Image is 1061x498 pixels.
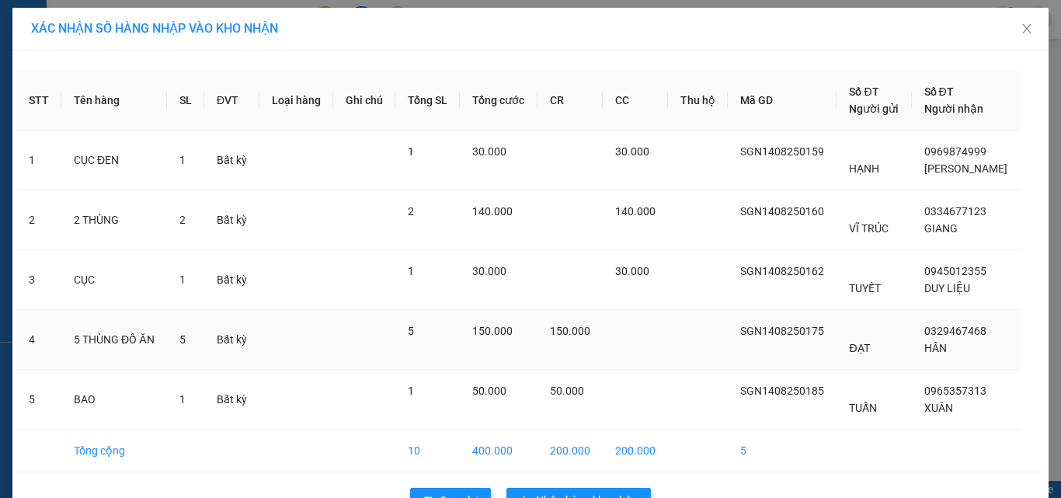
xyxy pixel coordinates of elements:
span: SGN1408250159 [740,145,824,158]
span: XÁC NHẬN SỐ HÀNG NHẬP VÀO KHO NHẬN [31,21,278,36]
span: SGN1408250175 [740,325,824,337]
div: [GEOGRAPHIC_DATA] [101,13,259,48]
span: TUYẾT [849,282,881,294]
span: Số ĐT [924,85,954,98]
td: BAO [61,370,167,430]
span: HÂN [924,342,947,354]
td: Bất kỳ [204,190,259,250]
span: 140.000 [472,205,513,218]
td: Bất kỳ [204,370,259,430]
th: ĐVT [204,71,259,131]
span: DUY LIỆU [924,282,970,294]
td: Bất kỳ [204,250,259,310]
th: Tổng SL [395,71,460,131]
span: Số ĐT [849,85,878,98]
td: 400.000 [460,430,537,472]
span: 1 [179,393,186,406]
span: 0334677123 [924,205,986,218]
td: 1 [16,131,61,190]
span: GIANG [924,222,958,235]
th: Ghi chú [333,71,395,131]
th: Tên hàng [61,71,167,131]
span: 5 [408,325,414,337]
td: Bất kỳ [204,310,259,370]
th: Mã GD [728,71,837,131]
span: 0969874999 [924,145,986,158]
div: [GEOGRAPHIC_DATA] [101,48,259,67]
th: CC [603,71,668,131]
td: CỤC ĐEN [61,131,167,190]
span: 0965357313 [924,385,986,397]
div: 0377695209 [101,67,259,89]
span: Người nhận [924,103,983,115]
span: 1 [408,265,414,277]
span: 0945012355 [924,265,986,277]
th: CR [537,71,603,131]
span: 1 [179,273,186,286]
span: CR : [12,99,36,116]
div: Trà Cú [13,13,90,32]
span: 30.000 [472,145,506,158]
td: 2 [16,190,61,250]
span: 30.000 [472,265,506,277]
td: 4 [16,310,61,370]
span: SGN1408250162 [740,265,824,277]
td: CỤC [61,250,167,310]
button: Close [1005,8,1049,51]
span: 1 [408,385,414,397]
td: 10 [395,430,460,472]
span: Người gửi [849,103,899,115]
span: 1 [179,154,186,166]
span: 2 [408,205,414,218]
span: 5 [179,333,186,346]
span: Nhận: [101,13,138,30]
span: XUÂN [924,402,953,414]
th: SL [167,71,204,131]
th: STT [16,71,61,131]
span: 30.000 [615,265,649,277]
span: SGN1408250185 [740,385,824,397]
div: 50.000 [12,98,92,117]
span: VĨ TRÚC [849,222,889,235]
span: 140.000 [615,205,656,218]
span: 0329467468 [924,325,986,337]
td: 5 THÙNG ĐỒ ĂN [61,310,167,370]
td: 200.000 [537,430,603,472]
span: 50.000 [550,385,584,397]
span: 1 [408,145,414,158]
span: close [1021,23,1033,35]
span: 2 [179,214,186,226]
td: 3 [16,250,61,310]
span: Gửi: [13,15,37,31]
td: 5 [16,370,61,430]
th: Thu hộ [668,71,728,131]
span: TUẤN [849,402,877,414]
th: Tổng cước [460,71,537,131]
span: ĐẠT [849,342,869,354]
span: 50.000 [472,385,506,397]
td: 2 THÙNG [61,190,167,250]
td: 200.000 [603,430,668,472]
td: Bất kỳ [204,131,259,190]
td: Tổng cộng [61,430,167,472]
span: [PERSON_NAME] [924,162,1007,175]
span: HẠNH [849,162,879,175]
span: 150.000 [472,325,513,337]
span: SGN1408250160 [740,205,824,218]
span: 30.000 [615,145,649,158]
span: 150.000 [550,325,590,337]
th: Loại hàng [259,71,333,131]
td: 5 [728,430,837,472]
